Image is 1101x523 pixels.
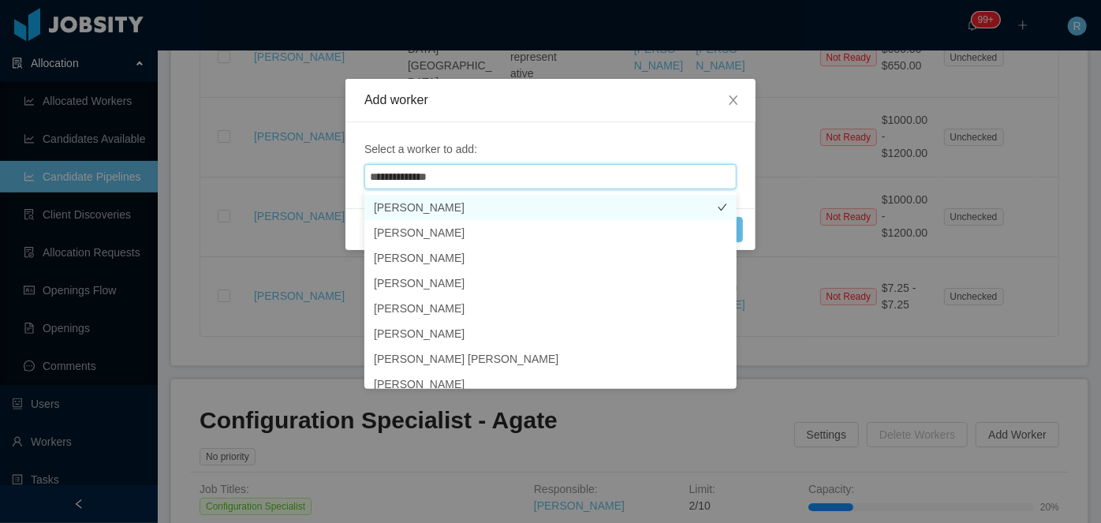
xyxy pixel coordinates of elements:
[718,278,727,288] i: icon: check
[364,195,737,220] li: [PERSON_NAME]
[718,228,727,237] i: icon: check
[718,203,727,212] i: icon: check
[364,271,737,296] li: [PERSON_NAME]
[718,253,727,263] i: icon: check
[364,346,737,372] li: [PERSON_NAME] [PERSON_NAME]
[364,321,737,346] li: [PERSON_NAME]
[711,79,756,123] button: Close
[727,94,740,106] i: icon: close
[718,354,727,364] i: icon: check
[364,372,737,397] li: [PERSON_NAME]
[718,379,727,389] i: icon: check
[364,92,737,109] div: Add worker
[364,245,737,271] li: [PERSON_NAME]
[364,220,737,245] li: [PERSON_NAME]
[718,304,727,313] i: icon: check
[364,296,737,321] li: [PERSON_NAME]
[364,141,737,158] span: Select a worker to add:
[718,329,727,338] i: icon: check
